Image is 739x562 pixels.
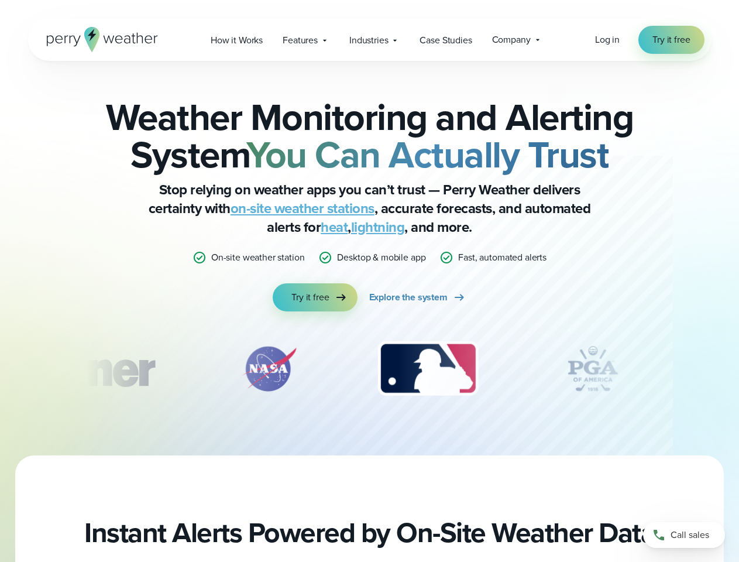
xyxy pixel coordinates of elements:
[595,33,620,46] span: Log in
[546,340,640,398] img: PGA.svg
[283,33,318,47] span: Features
[546,340,640,398] div: 4 of 12
[351,217,405,238] a: lightning
[87,98,653,173] h2: Weather Monitoring and Alerting System
[458,251,546,265] p: Fast, automated alerts
[652,33,690,47] span: Try it free
[337,251,425,265] p: Desktop & mobile app
[5,340,171,398] div: 1 of 12
[136,180,604,237] p: Stop relying on weather apps you can’t trust — Perry Weather delivers certainty with , accurate f...
[420,33,472,47] span: Case Studies
[638,26,704,54] a: Try it free
[231,198,374,219] a: on-site weather stations
[201,28,273,52] a: How it Works
[211,251,305,265] p: On-site weather station
[84,516,655,549] h2: Instant Alerts Powered by On-Site Weather Data
[595,33,620,47] a: Log in
[410,28,482,52] a: Case Studies
[349,33,388,47] span: Industries
[321,217,348,238] a: heat
[369,283,466,311] a: Explore the system
[366,340,490,398] img: MLB.svg
[369,290,448,304] span: Explore the system
[366,340,490,398] div: 3 of 12
[5,340,171,398] img: Turner-Construction_1.svg
[492,33,531,47] span: Company
[246,127,609,182] strong: You Can Actually Trust
[228,340,310,398] img: NASA.svg
[228,340,310,398] div: 2 of 12
[671,528,709,542] span: Call sales
[87,340,653,404] div: slideshow
[273,283,357,311] a: Try it free
[643,522,725,548] a: Call sales
[291,290,329,304] span: Try it free
[211,33,263,47] span: How it Works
